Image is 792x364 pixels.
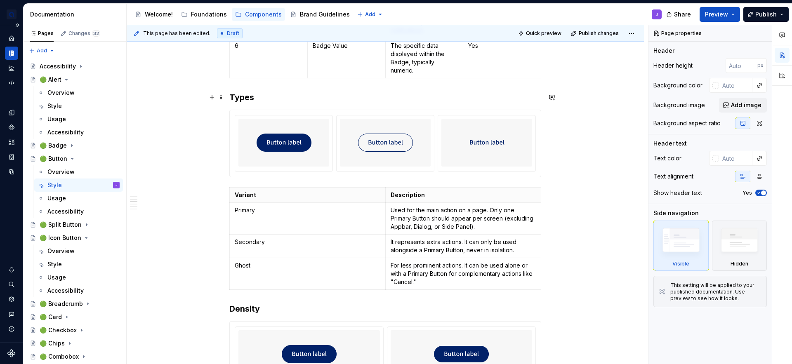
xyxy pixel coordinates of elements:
[68,30,100,37] div: Changes
[40,141,67,150] div: 🟢 Badge
[5,293,18,306] a: Settings
[235,261,380,270] p: Ghost
[5,150,18,164] a: Storybook stories
[742,190,752,196] label: Yes
[391,238,536,254] p: It represents extra actions. It can only be used alongside a Primary Button, never in isolation.
[653,172,693,181] div: Text alignment
[47,89,75,97] div: Overview
[47,260,62,268] div: Style
[40,313,62,321] div: 🟢 Card
[232,8,285,21] a: Components
[34,244,123,258] a: Overview
[5,136,18,149] div: Assets
[34,86,123,99] a: Overview
[365,11,375,18] span: Add
[391,42,458,75] p: The specific data displayed within the Badge, typically numeric.
[5,263,18,276] button: Notifications
[579,30,619,37] span: Publish changes
[178,8,230,21] a: Foundations
[26,139,123,152] a: 🟢 Badge
[568,28,622,39] button: Publish changes
[37,47,47,54] span: Add
[40,300,83,308] div: 🟢 Breadcrumb
[40,352,79,361] div: 🟢 Combobox
[5,32,18,45] div: Home
[26,60,123,73] a: Accessibility
[229,303,541,315] h3: Density
[47,128,84,136] div: Accessibility
[34,178,123,192] a: StyleJ
[34,113,123,126] a: Usage
[655,11,658,18] div: J
[34,205,123,218] a: Accessibility
[40,221,82,229] div: 🟢 Split Button
[26,152,123,165] a: 🟢 Button
[34,99,123,113] a: Style
[235,42,302,50] p: 6
[40,326,77,334] div: 🟢 Checkbox
[145,10,173,19] div: Welcome!
[5,106,18,119] a: Design tokens
[47,287,84,295] div: Accessibility
[355,9,386,20] button: Add
[526,30,561,37] span: Quick preview
[47,168,75,176] div: Overview
[34,126,123,139] a: Accessibility
[26,337,123,350] a: 🟢 Chips
[755,10,777,19] span: Publish
[653,81,702,89] div: Background color
[40,62,76,70] div: Accessibility
[26,73,123,86] a: 🟢 Alert
[132,6,353,23] div: Page tree
[47,194,66,202] div: Usage
[5,121,18,134] a: Components
[719,151,752,166] input: Auto
[47,115,66,123] div: Usage
[653,101,705,109] div: Background image
[743,7,789,22] button: Publish
[712,221,767,271] div: Hidden
[191,10,227,19] div: Foundations
[731,101,761,109] span: Add image
[300,10,350,19] div: Brand Guidelines
[47,207,84,216] div: Accessibility
[227,30,239,37] span: Draft
[5,308,18,321] button: Contact support
[5,278,18,291] button: Search ⌘K
[313,42,380,50] p: Badge Value
[653,154,681,162] div: Text color
[5,76,18,89] div: Code automation
[235,191,380,199] p: Variant
[705,10,728,19] span: Preview
[653,209,699,217] div: Side navigation
[674,10,691,19] span: Share
[47,102,62,110] div: Style
[653,139,687,148] div: Header text
[30,30,54,37] div: Pages
[34,192,123,205] a: Usage
[7,349,16,357] a: Supernova Logo
[516,28,565,39] button: Quick preview
[40,339,65,348] div: 🟢 Chips
[653,61,693,70] div: Header height
[26,324,123,337] a: 🟢 Checkbox
[757,62,764,69] p: px
[229,92,541,103] h3: Types
[30,10,123,19] div: Documentation
[5,47,18,60] div: Documentation
[26,218,123,231] a: 🟢 Split Button
[26,350,123,363] a: 🟢 Combobox
[726,58,757,73] input: Auto
[26,310,123,324] a: 🟢 Card
[245,10,282,19] div: Components
[34,284,123,297] a: Accessibility
[287,8,353,21] a: Brand Guidelines
[391,191,536,199] p: Description
[92,30,100,37] span: 32
[132,8,176,21] a: Welcome!
[653,221,709,271] div: Visible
